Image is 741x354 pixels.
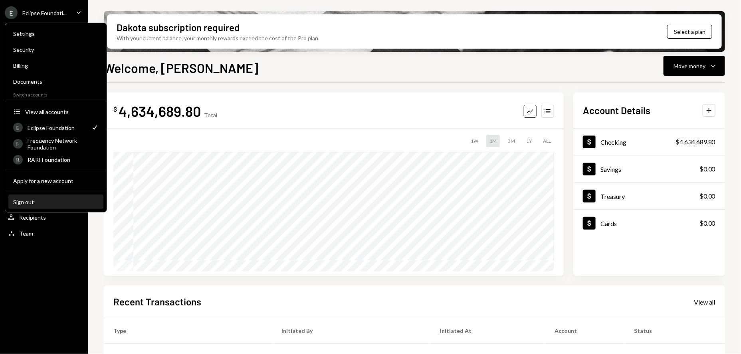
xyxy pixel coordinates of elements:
[523,135,535,147] div: 1Y
[28,124,86,131] div: Eclipse Foundation
[8,152,103,167] a: RRARI Foundation
[13,198,99,205] div: Sign out
[117,34,319,42] div: With your current balance, your monthly rewards exceed the cost of the Pro plan.
[5,226,83,240] a: Team
[600,138,626,146] div: Checking
[104,318,272,344] th: Type
[600,165,621,173] div: Savings
[624,318,725,344] th: Status
[540,135,554,147] div: ALL
[13,62,99,69] div: Billing
[28,156,99,163] div: RARI Foundation
[573,183,725,209] a: Treasury$0.00
[430,318,545,344] th: Initiated At
[8,42,103,57] a: Security
[583,104,650,117] h2: Account Details
[8,174,103,188] button: Apply for a new account
[19,230,33,237] div: Team
[5,90,107,98] div: Switch accounts
[600,220,617,227] div: Cards
[25,108,99,115] div: View all accounts
[113,295,201,308] h2: Recent Transactions
[13,30,99,37] div: Settings
[600,193,625,200] div: Treasury
[505,135,518,147] div: 3M
[13,155,23,164] div: R
[8,58,103,73] a: Billing
[204,112,217,118] div: Total
[486,135,500,147] div: 1M
[8,195,103,209] button: Sign out
[13,78,99,85] div: Documents
[117,21,240,34] div: Dakota subscription required
[28,137,99,150] div: Frequency Network Foundation
[19,214,46,221] div: Recipients
[8,105,103,119] button: View all accounts
[22,10,67,16] div: Eclipse Foundati...
[13,123,23,132] div: E
[573,128,725,155] a: Checking$4,634,689.80
[699,191,715,201] div: $0.00
[13,46,99,53] div: Security
[694,297,715,306] a: View all
[468,135,481,147] div: 1W
[8,74,103,88] a: Documents
[664,56,725,76] button: Move money
[13,177,99,184] div: Apply for a new account
[13,139,23,148] div: F
[699,164,715,174] div: $0.00
[113,105,117,113] div: $
[5,210,83,224] a: Recipients
[699,218,715,228] div: $0.00
[272,318,431,344] th: Initiated By
[8,26,103,41] a: Settings
[674,62,705,70] div: Move money
[573,155,725,182] a: Savings$0.00
[676,137,715,147] div: $4,634,689.80
[667,25,712,39] button: Select a plan
[545,318,624,344] th: Account
[119,102,201,120] div: 4,634,689.80
[573,210,725,236] a: Cards$0.00
[104,60,258,76] h1: Welcome, [PERSON_NAME]
[8,136,103,151] a: FFrequency Network Foundation
[5,6,18,19] div: E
